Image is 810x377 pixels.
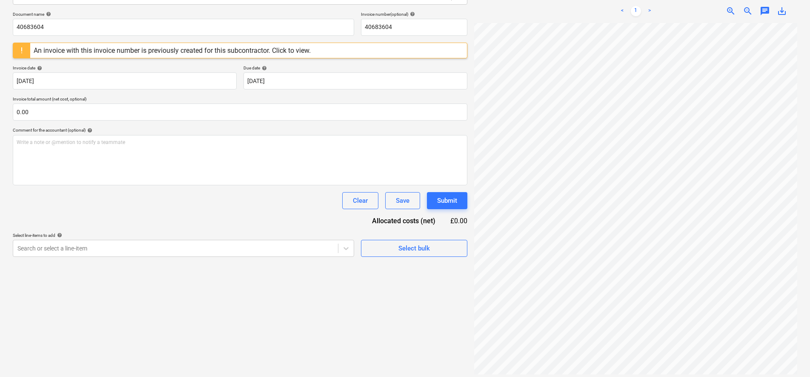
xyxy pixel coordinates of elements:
div: Select line-items to add [13,233,354,238]
iframe: Chat Widget [767,336,810,377]
input: Invoice number [361,19,467,36]
span: help [86,128,92,133]
button: Save [385,192,420,209]
div: Allocated costs (net) [357,216,449,226]
div: Submit [437,195,457,206]
span: help [35,66,42,71]
a: Page 1 is your current page [631,6,641,16]
div: Document name [13,12,354,17]
div: Comment for the accountant (optional) [13,127,467,133]
span: chat [760,6,770,16]
div: An invoice with this invoice number is previously created for this subcontractor. Click to view. [34,46,311,55]
span: zoom_out [743,6,753,16]
a: Previous page [617,6,627,16]
div: Due date [243,65,467,71]
div: Select bulk [398,243,430,254]
button: Clear [342,192,378,209]
input: Document name [13,19,354,36]
input: Invoice date not specified [13,72,237,89]
button: Select bulk [361,240,467,257]
div: Invoice date [13,65,237,71]
div: Save [396,195,409,206]
span: zoom_in [726,6,736,16]
span: help [55,233,62,238]
span: help [408,12,415,17]
p: Invoice total amount (net cost, optional) [13,96,467,104]
span: save_alt [777,6,787,16]
div: Invoice number (optional) [361,12,467,17]
span: help [260,66,267,71]
button: Submit [427,192,467,209]
div: Clear [353,195,368,206]
span: help [44,12,51,17]
input: Due date not specified [243,72,467,89]
div: £0.00 [449,216,468,226]
a: Next page [644,6,655,16]
input: Invoice total amount (net cost, optional) [13,104,467,121]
